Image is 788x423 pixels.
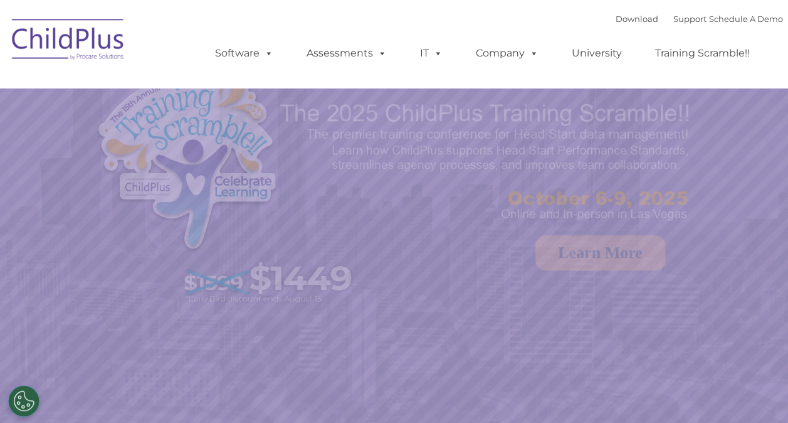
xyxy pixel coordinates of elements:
[202,41,286,66] a: Software
[8,385,39,417] button: Cookies Settings
[407,41,455,66] a: IT
[294,41,399,66] a: Assessments
[616,14,658,24] a: Download
[673,14,707,24] a: Support
[559,41,634,66] a: University
[463,41,551,66] a: Company
[535,235,665,270] a: Learn More
[6,10,131,73] img: ChildPlus by Procare Solutions
[643,41,762,66] a: Training Scramble!!
[616,14,783,24] font: |
[709,14,783,24] a: Schedule A Demo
